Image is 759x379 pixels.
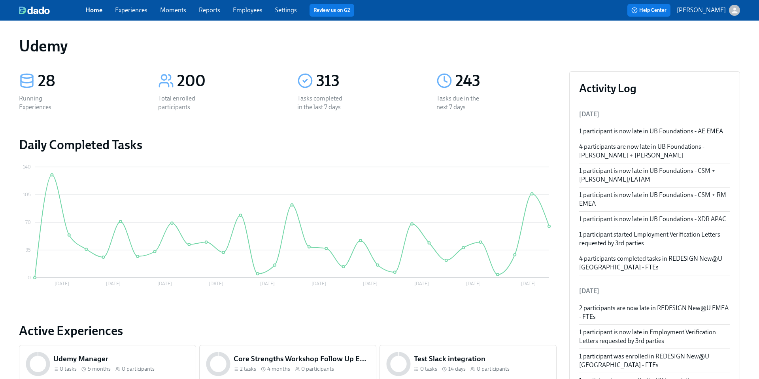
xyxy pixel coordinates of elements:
[414,281,429,286] tspan: [DATE]
[28,275,31,280] tspan: 0
[301,365,334,373] span: 0 participants
[106,281,121,286] tspan: [DATE]
[579,81,730,95] h3: Activity Log
[115,6,147,14] a: Experiences
[297,94,348,112] div: Tasks completed in the last 7 days
[420,365,437,373] span: 0 tasks
[579,230,730,248] div: 1 participant started Employment Verification Letters requested by 3rd parties
[19,94,70,112] div: Running Experiences
[160,6,186,14] a: Moments
[19,6,85,14] a: dado
[521,281,536,286] tspan: [DATE]
[477,365,510,373] span: 0 participants
[313,6,350,14] a: Review us on G2
[234,354,370,364] h5: Core Strengths Workshop Follow Up Experience
[466,281,481,286] tspan: [DATE]
[448,365,466,373] span: 14 days
[579,167,730,184] div: 1 participant is now late in UB Foundations - CSM + [PERSON_NAME]/LATAM
[38,71,139,91] div: 28
[579,110,599,118] span: [DATE]
[177,71,278,91] div: 200
[19,137,557,153] h2: Daily Completed Tasks
[579,352,730,370] div: 1 participant was enrolled in REDESIGN New@U [GEOGRAPHIC_DATA] - FTEs
[158,94,209,112] div: Total enrolled participants
[60,365,77,373] span: 0 tasks
[55,281,69,286] tspan: [DATE]
[436,94,487,112] div: Tasks due in the next 7 days
[312,281,326,286] tspan: [DATE]
[455,71,557,91] div: 243
[199,6,220,14] a: Reports
[88,365,111,373] span: 5 months
[53,354,189,364] h5: Udemy Manager
[19,6,50,14] img: dado
[677,5,740,16] button: [PERSON_NAME]
[19,323,557,339] a: Active Experiences
[579,215,730,224] div: 1 participant is now late in UB Foundations - XDR APAC
[240,365,256,373] span: 2 tasks
[579,191,730,208] div: 1 participant is now late in UB Foundations - CSM + RM EMEA
[631,6,666,14] span: Help Center
[677,6,726,15] p: [PERSON_NAME]
[157,281,172,286] tspan: [DATE]
[23,192,31,197] tspan: 105
[579,282,730,301] li: [DATE]
[122,365,155,373] span: 0 participants
[316,71,417,91] div: 313
[19,36,68,55] h1: Udemy
[233,6,262,14] a: Employees
[579,142,730,160] div: 4 participants are now late in UB Foundations - [PERSON_NAME] + [PERSON_NAME]
[85,6,102,14] a: Home
[579,328,730,345] div: 1 participant is now late in Employment Verification Letters requested by 3rd parties
[260,281,275,286] tspan: [DATE]
[23,164,31,170] tspan: 140
[414,354,550,364] h5: Test Slack integration
[25,220,31,225] tspan: 70
[267,365,290,373] span: 4 months
[26,247,31,253] tspan: 35
[579,127,730,136] div: 1 participant is now late in UB Foundations - AE EMEA
[627,4,670,17] button: Help Center
[209,281,223,286] tspan: [DATE]
[310,4,354,17] button: Review us on G2
[363,281,378,286] tspan: [DATE]
[579,254,730,272] div: 4 participants completed tasks in REDESIGN New@U [GEOGRAPHIC_DATA] - FTEs
[275,6,297,14] a: Settings
[579,304,730,321] div: 2 participants are now late in REDESIGN New@U EMEA - FTEs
